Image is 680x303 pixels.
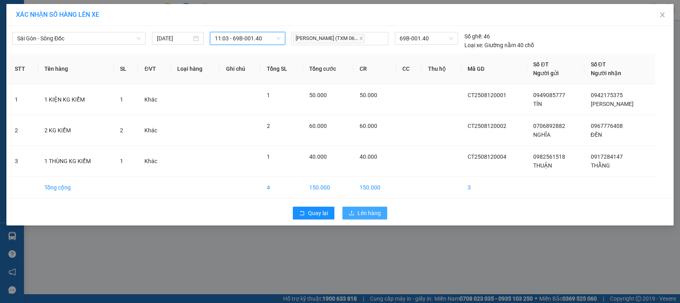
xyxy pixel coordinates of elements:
span: Quay lại [308,209,328,217]
span: THẰNG [591,162,610,169]
span: 1 [267,92,270,98]
input: 12/08/2025 [157,34,192,43]
span: 40.000 [360,153,377,160]
span: CT2508120004 [468,153,506,160]
span: 50.000 [309,92,327,98]
span: 40.000 [309,153,327,160]
span: 2 [267,123,270,129]
span: rollback [299,210,305,217]
td: 2 [8,115,38,146]
button: rollbackQuay lại [293,207,334,219]
span: 1 [120,96,123,103]
span: ĐẾN [591,132,602,138]
span: 0949085777 [533,92,565,98]
td: 1 KIỆN KG KIỂM [38,84,114,115]
th: ĐVT [138,54,171,84]
td: 2 KG KIỂM [38,115,114,146]
span: 2 [120,127,123,134]
button: uploadLên hàng [342,207,387,219]
th: Tên hàng [38,54,114,84]
button: Close [651,4,674,26]
span: Số ĐT [533,61,548,68]
span: 0942175375 [591,92,623,98]
span: Lên hàng [358,209,381,217]
span: CT2508120001 [468,92,506,98]
span: upload [349,210,354,217]
th: CC [396,54,422,84]
span: Sài Gòn - Sông Đốc [17,32,141,44]
th: Tổng SL [260,54,303,84]
th: SL [114,54,138,84]
span: XÁC NHẬN SỐ HÀNG LÊN XE [16,11,99,18]
td: 4 [260,177,303,199]
th: Ghi chú [220,54,260,84]
span: TÍN [533,101,542,107]
span: 60.000 [309,123,327,129]
td: 1 [8,84,38,115]
span: 0917284147 [591,153,623,160]
th: Tổng cước [303,54,353,84]
span: Số ĐT [591,61,606,68]
span: Người nhận [591,70,621,76]
span: CT2508120002 [468,123,506,129]
span: 0967776408 [591,123,623,129]
span: THUẬN [533,162,552,169]
span: close [659,12,666,18]
th: STT [8,54,38,84]
span: NGHĨA [533,132,550,138]
span: 1 [267,153,270,160]
span: 0706892882 [533,123,565,129]
span: 50.000 [360,92,377,98]
span: 60.000 [360,123,377,129]
td: 3 [8,146,38,177]
td: 3 [461,177,527,199]
span: Số ghế: [464,32,482,41]
td: Khác [138,84,171,115]
td: 1 THÙNG KG KIỂM [38,146,114,177]
td: 150.000 [353,177,396,199]
th: Mã GD [461,54,527,84]
span: close [359,36,363,40]
span: [PERSON_NAME] [591,101,634,107]
td: Khác [138,146,171,177]
div: 46 [464,32,490,41]
span: [PERSON_NAME] (TXM 06... [293,34,364,43]
span: Người gửi [533,70,559,76]
span: 1 [120,158,123,164]
td: Tổng cộng [38,177,114,199]
span: 69B-001.40 [400,32,453,44]
span: 11:03 - 69B-001.40 [215,32,280,44]
span: Loại xe: [464,41,483,50]
span: 0982561518 [533,153,565,160]
td: 150.000 [303,177,353,199]
th: CR [353,54,396,84]
th: Loại hàng [171,54,219,84]
th: Thu hộ [422,54,461,84]
div: Giường nằm 40 chỗ [464,41,534,50]
td: Khác [138,115,171,146]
